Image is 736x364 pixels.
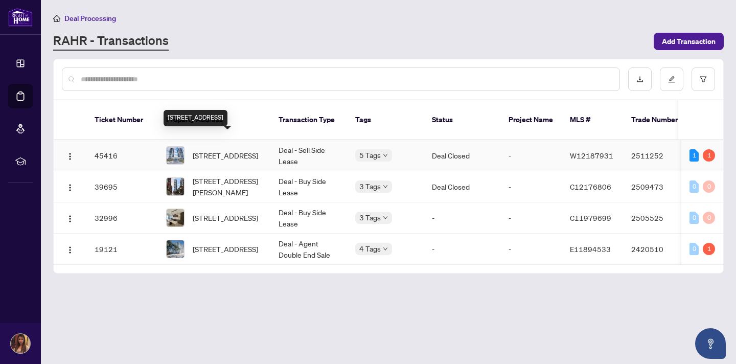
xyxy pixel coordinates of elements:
[193,150,258,161] span: [STREET_ADDRESS]
[500,140,562,171] td: -
[689,243,699,255] div: 0
[86,100,158,140] th: Ticket Number
[623,234,695,265] td: 2420510
[703,149,715,162] div: 1
[164,110,227,126] div: [STREET_ADDRESS]
[359,180,381,192] span: 3 Tags
[703,243,715,255] div: 1
[660,67,683,91] button: edit
[623,100,695,140] th: Trade Number
[62,178,78,195] button: Logo
[500,100,562,140] th: Project Name
[270,100,347,140] th: Transaction Type
[692,67,715,91] button: filter
[64,14,116,23] span: Deal Processing
[86,140,158,171] td: 45416
[570,151,613,160] span: W12187931
[668,76,675,83] span: edit
[11,334,30,353] img: Profile Icon
[86,171,158,202] td: 39695
[689,212,699,224] div: 0
[62,147,78,164] button: Logo
[500,171,562,202] td: -
[424,202,500,234] td: -
[270,234,347,265] td: Deal - Agent Double End Sale
[347,100,424,140] th: Tags
[167,209,184,226] img: thumbnail-img
[193,175,262,198] span: [STREET_ADDRESS][PERSON_NAME]
[424,100,500,140] th: Status
[193,243,258,255] span: [STREET_ADDRESS]
[270,140,347,171] td: Deal - Sell Side Lease
[424,171,500,202] td: Deal Closed
[66,184,74,192] img: Logo
[689,149,699,162] div: 1
[662,33,716,50] span: Add Transaction
[270,171,347,202] td: Deal - Buy Side Lease
[424,234,500,265] td: -
[167,147,184,164] img: thumbnail-img
[703,212,715,224] div: 0
[562,100,623,140] th: MLS #
[628,67,652,91] button: download
[158,100,270,140] th: Property Address
[383,215,388,220] span: down
[570,244,611,254] span: E11894533
[62,241,78,257] button: Logo
[86,202,158,234] td: 32996
[53,15,60,22] span: home
[383,184,388,189] span: down
[636,76,643,83] span: download
[424,140,500,171] td: Deal Closed
[270,202,347,234] td: Deal - Buy Side Lease
[570,213,611,222] span: C11979699
[193,212,258,223] span: [STREET_ADDRESS]
[689,180,699,193] div: 0
[66,246,74,254] img: Logo
[500,234,562,265] td: -
[654,33,724,50] button: Add Transaction
[623,140,695,171] td: 2511252
[66,152,74,161] img: Logo
[500,202,562,234] td: -
[53,32,169,51] a: RAHR - Transactions
[359,243,381,255] span: 4 Tags
[359,149,381,161] span: 5 Tags
[62,210,78,226] button: Logo
[86,234,158,265] td: 19121
[700,76,707,83] span: filter
[383,153,388,158] span: down
[623,202,695,234] td: 2505525
[8,8,33,27] img: logo
[66,215,74,223] img: Logo
[167,240,184,258] img: thumbnail-img
[167,178,184,195] img: thumbnail-img
[570,182,611,191] span: C12176806
[359,212,381,223] span: 3 Tags
[623,171,695,202] td: 2509473
[695,328,726,359] button: Open asap
[383,246,388,252] span: down
[703,180,715,193] div: 0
